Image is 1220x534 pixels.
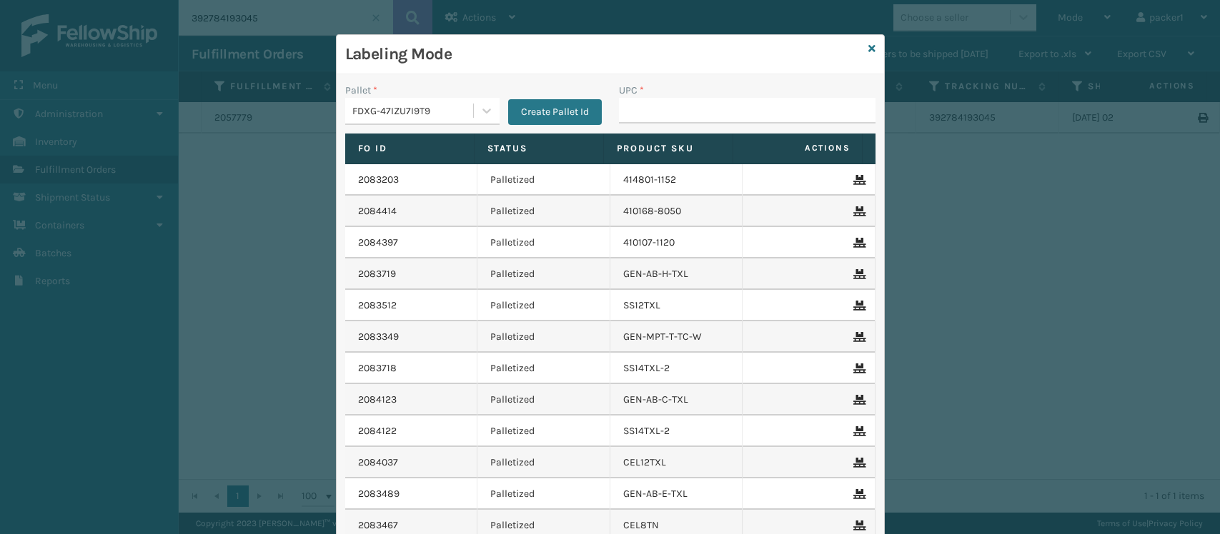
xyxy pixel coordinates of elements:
[477,415,610,447] td: Palletized
[610,164,743,196] td: 414801-1152
[477,447,610,478] td: Palletized
[853,458,862,468] i: Remove From Pallet
[345,44,863,65] h3: Labeling Mode
[610,353,743,384] td: SS14TXL-2
[358,393,397,407] a: 2084123
[610,258,743,290] td: GEN-AB-H-TXL
[853,301,862,311] i: Remove From Pallet
[610,290,743,321] td: SS12TXL
[352,104,475,119] div: FDXG-47IZU7I9T9
[358,330,399,344] a: 2083349
[358,487,400,501] a: 2083489
[508,99,602,125] button: Create Pallet Id
[358,455,398,470] a: 2084037
[477,196,610,227] td: Palletized
[477,290,610,321] td: Palletized
[477,478,610,510] td: Palletized
[610,227,743,258] td: 410107-1120
[487,142,590,155] label: Status
[345,83,377,98] label: Pallet
[358,518,398,533] a: 2083467
[610,321,743,353] td: GEN-MPT-T-TC-W
[853,332,862,342] i: Remove From Pallet
[610,415,743,447] td: SS14TXL-2
[477,227,610,258] td: Palletized
[477,384,610,415] td: Palletized
[477,321,610,353] td: Palletized
[358,424,397,438] a: 2084122
[358,236,398,250] a: 2084397
[477,164,610,196] td: Palletized
[853,238,862,248] i: Remove From Pallet
[610,447,743,478] td: CEL12TXL
[358,267,396,281] a: 2083719
[358,204,397,218] a: 2084414
[477,258,610,290] td: Palletized
[358,142,461,155] label: Fo Id
[853,520,862,530] i: Remove From Pallet
[853,175,862,185] i: Remove From Pallet
[358,361,397,376] a: 2083718
[853,206,862,216] i: Remove From Pallet
[610,384,743,415] td: GEN-AB-C-TXL
[610,478,743,510] td: GEN-AB-E-TXL
[619,83,644,98] label: UPC
[358,173,399,187] a: 2083203
[610,196,743,227] td: 410168-8050
[853,395,862,405] i: Remove From Pallet
[853,426,862,436] i: Remove From Pallet
[853,269,862,279] i: Remove From Pallet
[738,136,859,160] span: Actions
[358,298,397,313] a: 2083512
[853,489,862,499] i: Remove From Pallet
[853,363,862,373] i: Remove From Pallet
[617,142,720,155] label: Product SKU
[477,353,610,384] td: Palletized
